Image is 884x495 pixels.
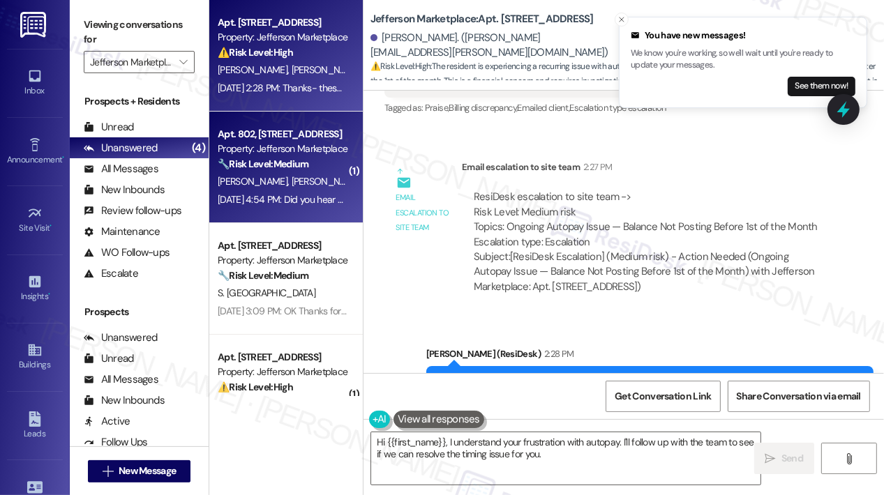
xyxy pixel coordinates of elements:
[788,77,855,96] button: See them now!
[179,56,187,68] i: 
[517,102,569,114] span: Emailed client ,
[370,31,620,61] div: [PERSON_NAME]. ([PERSON_NAME][EMAIL_ADDRESS][PERSON_NAME][DOMAIN_NAME])
[541,346,574,361] div: 2:28 PM
[580,160,612,174] div: 2:27 PM
[218,30,347,45] div: Property: Jefferson Marketplace
[88,460,191,482] button: New Message
[218,287,315,299] span: S. [GEOGRAPHIC_DATA]
[62,153,64,162] span: •
[631,29,855,43] div: You have new messages!
[48,289,50,299] span: •
[84,414,130,429] div: Active
[371,432,761,485] textarea: Hi {{first_name}}, I understand your frustration with autopay. I'll follow up with the team to se...
[50,221,52,231] span: •
[84,14,195,51] label: Viewing conversations for
[84,204,181,218] div: Review follow-ups
[84,183,165,197] div: New Inbounds
[70,305,209,319] div: Prospects
[7,201,63,239] a: Site Visit •
[292,175,361,188] span: [PERSON_NAME]
[218,82,815,94] div: [DATE] 2:28 PM: Thanks- these are helpful but I'd prefer if my autopay worked so I wouldn't need ...
[292,63,361,76] span: [PERSON_NAME]
[218,253,347,268] div: Property: Jefferson Marketplace
[84,266,138,281] div: Escalate
[7,64,63,102] a: Inbox
[218,63,292,76] span: [PERSON_NAME]
[754,443,815,474] button: Send
[84,141,158,155] div: Unanswered
[396,190,451,235] div: Email escalation to site team
[218,175,292,188] span: [PERSON_NAME]
[90,51,172,73] input: All communities
[218,193,439,206] div: [DATE] 4:54 PM: Did you hear back from maintenance?
[474,190,820,250] div: ResiDesk escalation to site team -> Risk Level: Medium risk Topics: Ongoing Autopay Issue — Balan...
[370,12,594,26] b: Jefferson Marketplace: Apt. [STREET_ADDRESS]
[606,381,720,412] button: Get Conversation Link
[84,330,158,345] div: Unanswered
[737,389,861,404] span: Share Conversation via email
[844,453,854,464] i: 
[218,365,347,379] div: Property: Jefferson Marketplace
[218,15,347,30] div: Apt. [STREET_ADDRESS]
[84,393,165,408] div: New Inbounds
[84,224,160,239] div: Maintenance
[218,350,347,365] div: Apt. [STREET_ADDRESS]
[84,435,148,450] div: Follow Ups
[218,46,293,59] strong: ⚠️ Risk Level: High
[7,270,63,307] a: Insights •
[218,142,347,156] div: Property: Jefferson Marketplace
[370,61,430,72] strong: ⚠️ Risk Level: High
[20,12,49,38] img: ResiDesk Logo
[84,120,134,135] div: Unread
[449,102,517,114] span: Billing discrepancy ,
[462,160,832,179] div: Email escalation to site team
[384,98,832,118] div: Tagged as:
[615,389,711,404] span: Get Conversation Link
[218,158,308,170] strong: 🔧 Risk Level: Medium
[84,162,158,176] div: All Messages
[218,269,308,282] strong: 🔧 Risk Level: Medium
[426,346,874,366] div: [PERSON_NAME] (ResiDesk)
[218,238,347,253] div: Apt. [STREET_ADDRESS]
[781,451,803,466] span: Send
[218,381,293,393] strong: ⚠️ Risk Level: High
[84,245,170,260] div: WO Follow-ups
[7,338,63,376] a: Buildings
[188,137,209,159] div: (4)
[370,59,884,104] span: : The resident is experiencing a recurring issue with autopay not working correctly due to the ba...
[425,102,449,114] span: Praise ,
[84,351,134,366] div: Unread
[631,47,855,72] p: We know you're working, so we'll wait until you're ready to update your messages.
[570,102,666,114] span: Escalation type escalation
[70,94,209,109] div: Prospects + Residents
[7,407,63,445] a: Leads
[119,464,176,478] span: New Message
[218,127,347,142] div: Apt. 802, [STREET_ADDRESS]
[615,13,629,26] button: Close toast
[103,466,113,477] i: 
[474,250,820,294] div: Subject: [ResiDesk Escalation] (Medium risk) - Action Needed (Ongoing Autopay Issue — Balance Not...
[84,372,158,387] div: All Messages
[728,381,870,412] button: Share Conversation via email
[765,453,776,464] i: 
